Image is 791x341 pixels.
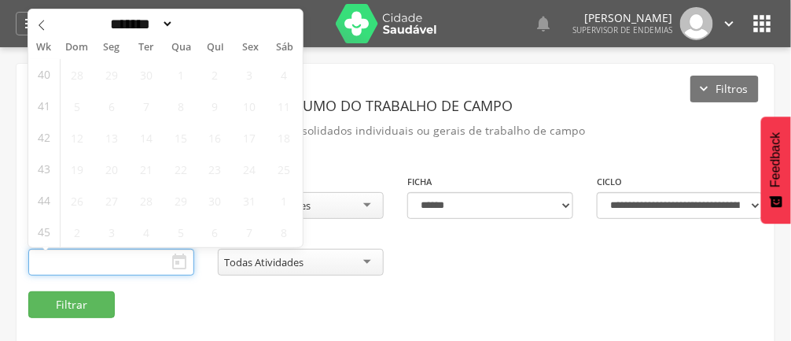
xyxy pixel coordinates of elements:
[38,59,50,90] span: 40
[269,59,300,90] span: Outubro 4, 2025
[234,91,265,121] span: Outubro 10, 2025
[61,59,92,90] span: Setembro 28, 2025
[690,76,759,102] button: Filtros
[28,120,763,142] p: Gere resumos consolidados individuais ou gerais de trabalho de campo
[234,185,265,216] span: Outubro 31, 2025
[721,15,738,32] i: 
[131,122,161,153] span: Outubro 14, 2025
[165,185,196,216] span: Outubro 29, 2025
[224,255,304,269] div: Todas Atividades
[38,154,50,184] span: 43
[407,176,432,188] label: Ficha
[200,122,230,153] span: Outubro 16, 2025
[165,122,196,153] span: Outubro 15, 2025
[61,122,92,153] span: Outubro 12, 2025
[165,154,196,184] span: Outubro 22, 2025
[534,14,553,33] i: 
[750,11,775,36] i: 
[96,154,127,184] span: Outubro 20, 2025
[131,185,161,216] span: Outubro 28, 2025
[96,217,127,247] span: Novembro 3, 2025
[200,217,230,247] span: Novembro 6, 2025
[200,185,230,216] span: Outubro 30, 2025
[761,117,791,224] button: Feedback - Mostrar pesquisa
[96,59,127,90] span: Setembro 29, 2025
[131,217,161,247] span: Novembro 4, 2025
[234,122,265,153] span: Outubro 17, 2025
[61,185,92,216] span: Outubro 26, 2025
[60,43,94,53] span: Dom
[94,43,129,53] span: Seg
[96,122,127,153] span: Outubro 13, 2025
[721,7,738,40] a: 
[269,91,300,121] span: Outubro 11, 2025
[131,91,161,121] span: Outubro 7, 2025
[165,59,196,90] span: Outubro 1, 2025
[200,154,230,184] span: Outubro 23, 2025
[268,43,303,53] span: Sáb
[534,7,553,40] a: 
[269,122,300,153] span: Outubro 18, 2025
[23,14,42,33] i: 
[572,24,672,35] span: Supervisor de Endemias
[96,91,127,121] span: Outubro 6, 2025
[269,217,300,247] span: Novembro 8, 2025
[129,43,164,53] span: Ter
[234,217,265,247] span: Novembro 7, 2025
[38,185,50,216] span: 44
[234,154,265,184] span: Outubro 24, 2025
[28,291,115,318] button: Filtrar
[198,43,233,53] span: Qui
[61,154,92,184] span: Outubro 19, 2025
[38,217,50,247] span: 45
[233,43,267,53] span: Sex
[164,43,198,53] span: Qua
[96,185,127,216] span: Outubro 27, 2025
[105,16,175,32] select: Month
[200,59,230,90] span: Outubro 2, 2025
[28,36,60,58] span: Wk
[16,12,49,35] a: 
[234,59,265,90] span: Outubro 3, 2025
[200,91,230,121] span: Outubro 9, 2025
[165,91,196,121] span: Outubro 8, 2025
[165,217,196,247] span: Novembro 5, 2025
[131,59,161,90] span: Setembro 30, 2025
[269,185,300,216] span: Novembro 1, 2025
[131,154,161,184] span: Outubro 21, 2025
[38,91,50,121] span: 41
[597,176,622,188] label: Ciclo
[61,91,92,121] span: Outubro 5, 2025
[28,91,763,120] header: Resumo do Trabalho de Campo
[269,154,300,184] span: Outubro 25, 2025
[170,253,189,272] i: 
[174,16,226,32] input: Year
[61,217,92,247] span: Novembro 2, 2025
[572,13,672,24] p: [PERSON_NAME]
[38,122,50,153] span: 42
[769,132,783,187] span: Feedback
